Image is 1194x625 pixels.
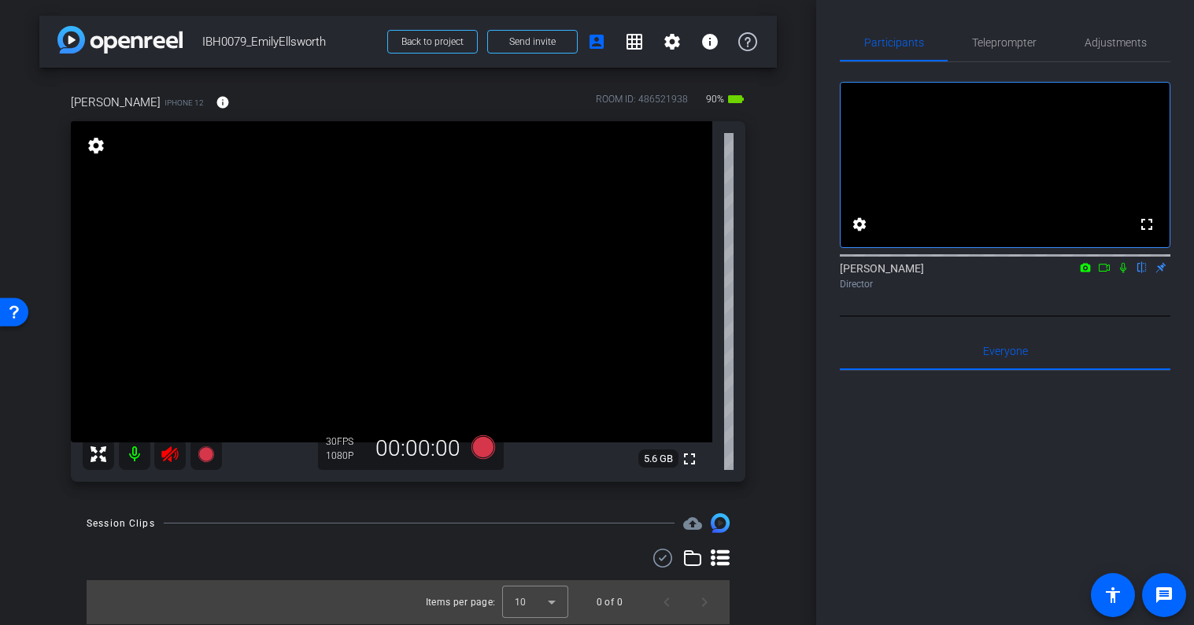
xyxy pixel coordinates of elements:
mat-icon: info [701,32,719,51]
div: 1080P [326,449,365,462]
mat-icon: settings [850,215,869,234]
mat-icon: flip [1133,260,1151,274]
div: ROOM ID: 486521938 [596,92,688,115]
span: Participants [864,37,924,48]
span: Send invite [509,35,556,48]
mat-icon: cloud_upload [683,514,702,533]
span: Back to project [401,36,464,47]
span: Everyone [983,346,1028,357]
button: Send invite [487,30,578,54]
div: 30 [326,435,365,448]
mat-icon: fullscreen [1137,215,1156,234]
div: 0 of 0 [597,594,623,610]
mat-icon: message [1155,586,1174,605]
mat-icon: fullscreen [680,449,699,468]
span: Adjustments [1085,37,1147,48]
mat-icon: grid_on [625,32,644,51]
mat-icon: settings [663,32,682,51]
button: Back to project [387,30,478,54]
mat-icon: accessibility [1103,586,1122,605]
button: Next page [686,583,723,621]
mat-icon: battery_std [726,90,745,109]
div: 00:00:00 [365,435,471,462]
mat-icon: info [216,95,230,109]
span: 5.6 GB [638,449,678,468]
div: Director [840,277,1170,291]
span: Destinations for your clips [683,514,702,533]
span: FPS [337,436,353,447]
div: Items per page: [426,594,496,610]
span: Teleprompter [972,37,1037,48]
mat-icon: settings [85,136,107,155]
span: 90% [704,87,726,112]
div: Session Clips [87,516,155,531]
span: [PERSON_NAME] [71,94,161,111]
span: IBH0079_EmilyEllsworth [202,26,378,57]
span: iPhone 12 [164,97,204,109]
div: [PERSON_NAME] [840,261,1170,291]
button: Previous page [648,583,686,621]
img: Session clips [711,513,730,532]
img: app-logo [57,26,183,54]
mat-icon: account_box [587,32,606,51]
